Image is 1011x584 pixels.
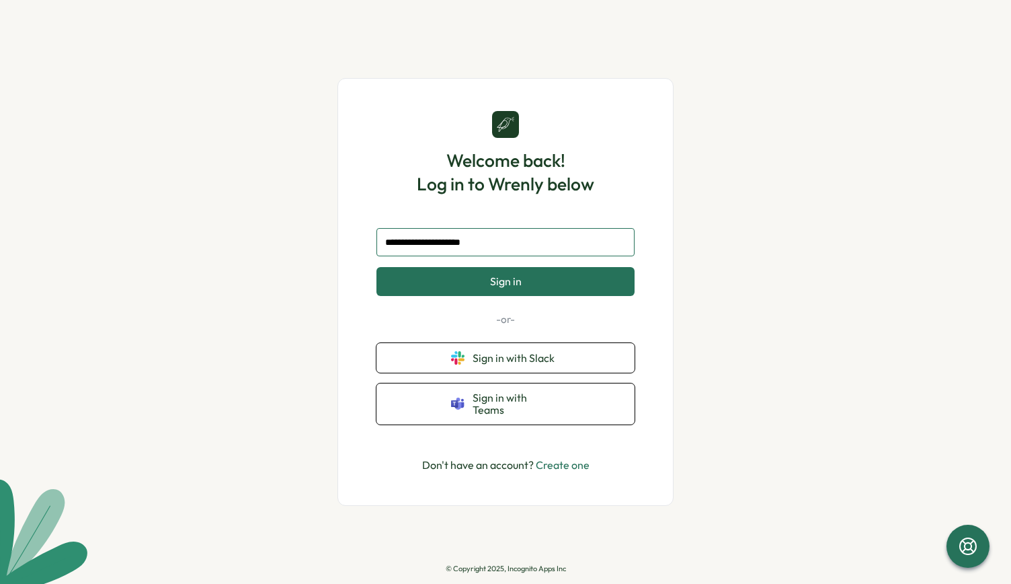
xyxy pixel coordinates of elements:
[473,352,560,364] span: Sign in with Slack
[473,392,560,416] span: Sign in with Teams
[376,343,635,373] button: Sign in with Slack
[376,267,635,295] button: Sign in
[376,384,635,425] button: Sign in with Teams
[446,564,566,573] p: © Copyright 2025, Incognito Apps Inc
[422,457,590,474] p: Don't have an account?
[376,312,635,327] p: -or-
[490,275,522,287] span: Sign in
[417,149,594,196] h1: Welcome back! Log in to Wrenly below
[536,458,590,472] a: Create one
